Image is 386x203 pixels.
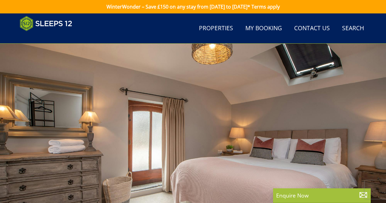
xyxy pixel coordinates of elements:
a: Contact Us [292,22,332,35]
iframe: Customer reviews powered by Trustpilot [17,35,81,40]
a: Search [340,22,366,35]
img: Sleeps 12 [20,16,72,31]
a: My Booking [243,22,284,35]
a: Properties [197,22,236,35]
p: Enquire Now [276,191,368,199]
